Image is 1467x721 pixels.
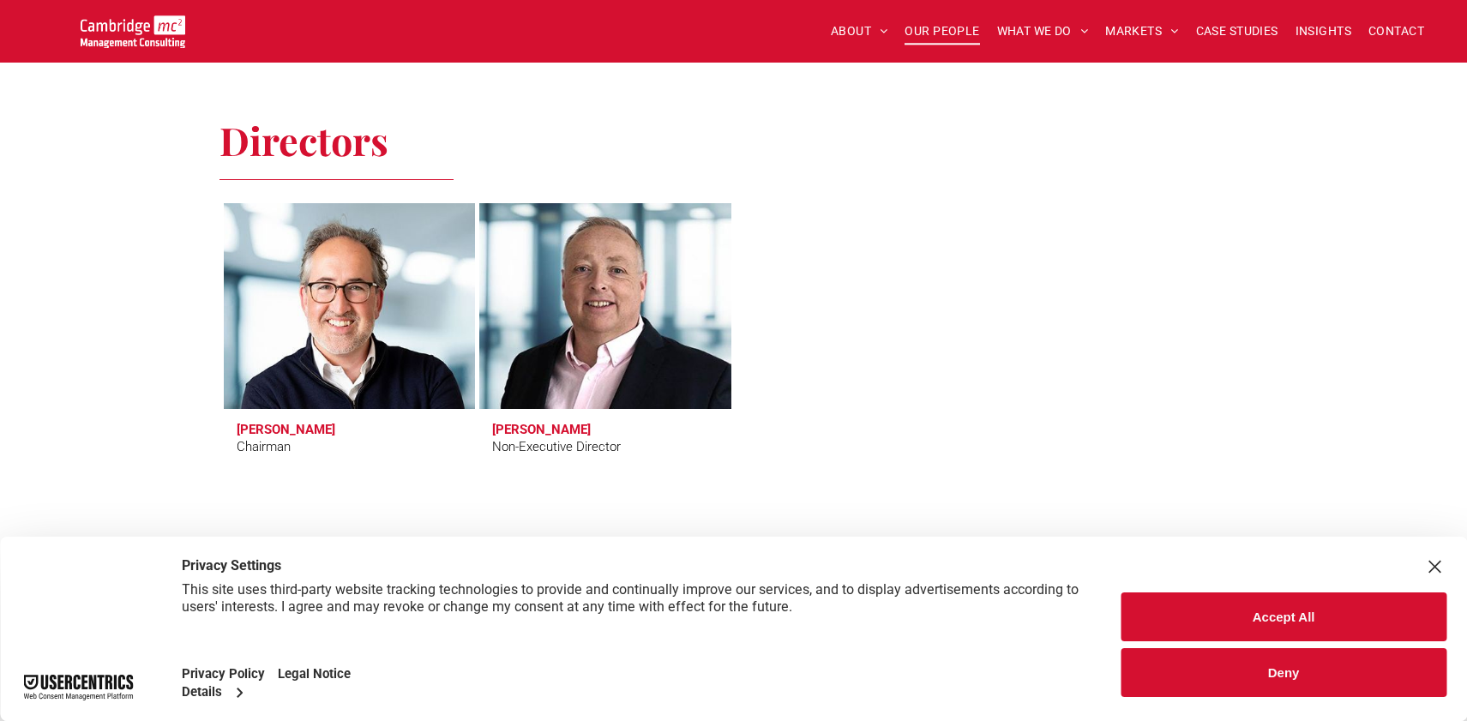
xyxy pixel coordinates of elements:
a: CONTACT [1360,18,1433,45]
a: Richard Brown | Non-Executive Director | Cambridge Management Consulting [479,203,731,409]
a: INSIGHTS [1287,18,1360,45]
a: CASE STUDIES [1187,18,1287,45]
h3: [PERSON_NAME] [492,422,591,437]
a: Your Business Transformed | Cambridge Management Consulting [81,18,186,36]
img: Go to Homepage [81,15,186,48]
div: Chairman [237,437,291,457]
span: Directors [219,114,388,165]
a: OUR PEOPLE [896,18,988,45]
a: ABOUT [822,18,897,45]
div: Non-Executive Director [492,437,621,457]
a: Tim Passingham | Chairman | Cambridge Management Consulting [224,203,476,409]
h3: [PERSON_NAME] [237,422,335,437]
a: MARKETS [1097,18,1187,45]
a: WHAT WE DO [989,18,1097,45]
